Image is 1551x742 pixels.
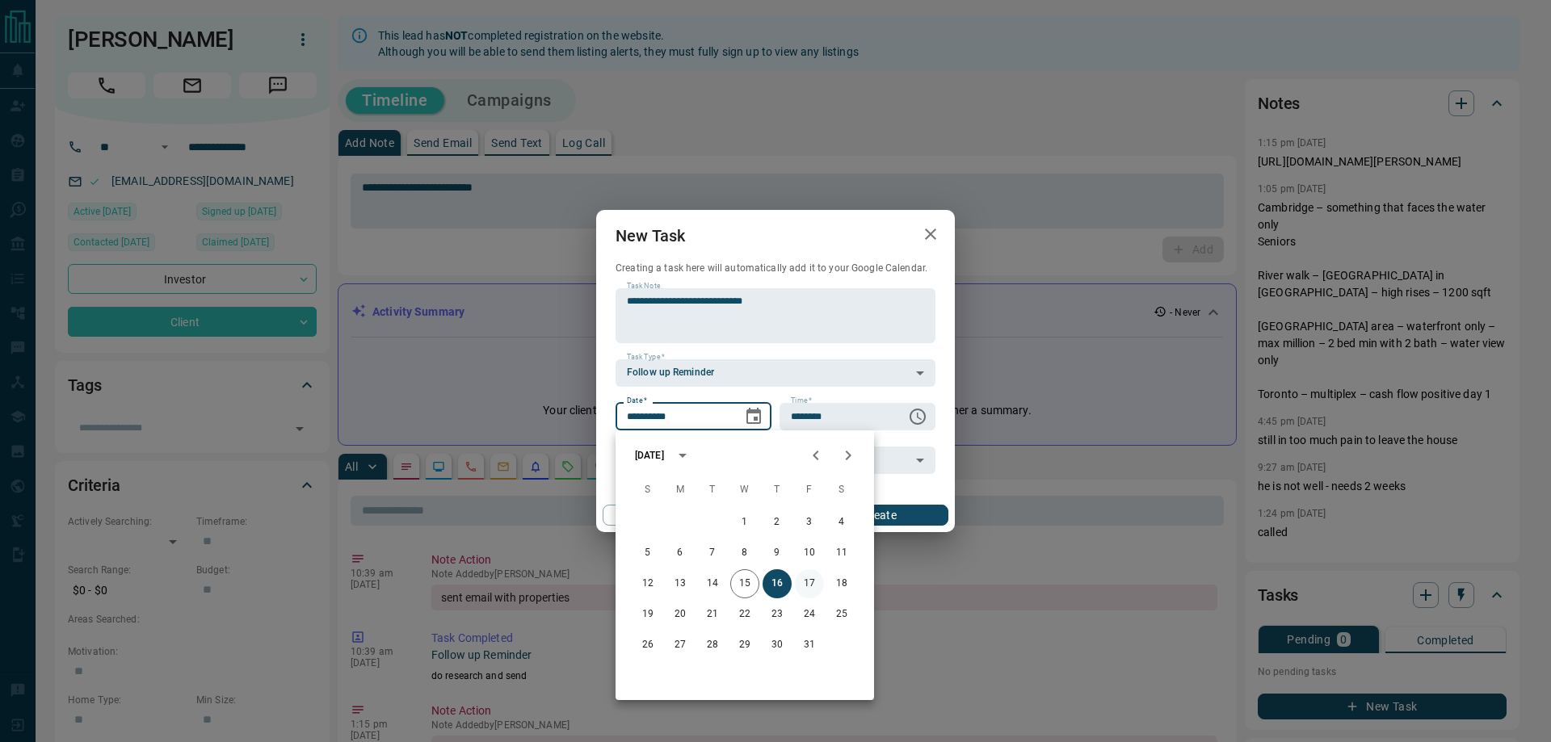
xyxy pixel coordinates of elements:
[698,569,727,598] button: 14
[616,262,935,275] p: Creating a task here will automatically add it to your Google Calendar.
[633,474,662,506] span: Sunday
[596,210,704,262] h2: New Task
[763,539,792,568] button: 9
[635,448,664,463] div: [DATE]
[738,400,770,433] button: Choose date, selected date is Oct 16, 2025
[666,474,695,506] span: Monday
[730,569,759,598] button: 15
[633,569,662,598] button: 12
[698,474,727,506] span: Tuesday
[698,631,727,660] button: 28
[666,631,695,660] button: 27
[616,359,935,387] div: Follow up Reminder
[791,396,812,406] label: Time
[603,505,741,526] button: Cancel
[795,631,824,660] button: 31
[827,474,856,506] span: Saturday
[666,539,695,568] button: 6
[730,600,759,629] button: 22
[627,352,665,363] label: Task Type
[763,600,792,629] button: 23
[730,508,759,537] button: 1
[827,569,856,598] button: 18
[763,631,792,660] button: 30
[633,539,662,568] button: 5
[832,439,864,472] button: Next month
[669,442,696,469] button: calendar view is open, switch to year view
[763,508,792,537] button: 2
[795,600,824,629] button: 24
[666,569,695,598] button: 13
[763,474,792,506] span: Thursday
[827,600,856,629] button: 25
[763,569,792,598] button: 16
[633,600,662,629] button: 19
[627,281,660,291] label: Task Note
[827,539,856,568] button: 11
[633,631,662,660] button: 26
[666,600,695,629] button: 20
[795,539,824,568] button: 10
[800,439,832,472] button: Previous month
[730,631,759,660] button: 29
[810,505,948,526] button: Create
[827,508,856,537] button: 4
[795,508,824,537] button: 3
[795,569,824,598] button: 17
[698,600,727,629] button: 21
[902,400,934,433] button: Choose time, selected time is 6:00 AM
[730,539,759,568] button: 8
[698,539,727,568] button: 7
[730,474,759,506] span: Wednesday
[795,474,824,506] span: Friday
[627,396,647,406] label: Date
